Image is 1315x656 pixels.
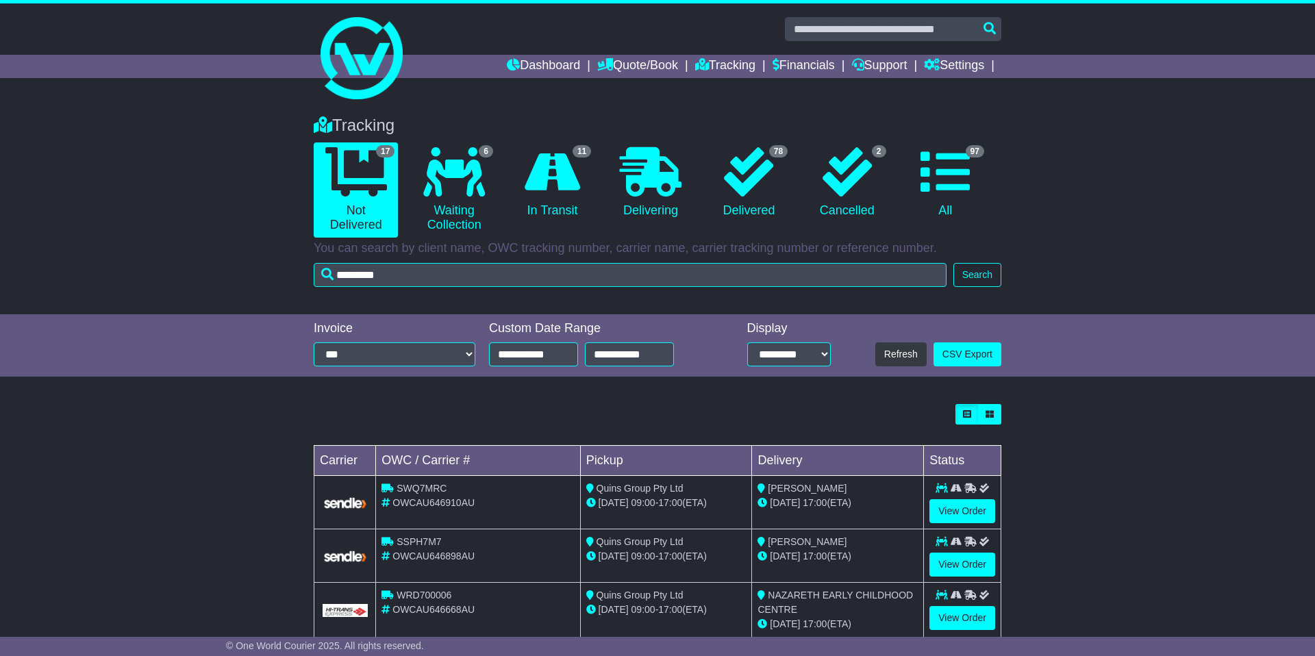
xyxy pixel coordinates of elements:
img: GetCarrierServiceLogo [323,550,368,562]
a: Financials [773,55,835,78]
span: [DATE] [599,551,629,562]
span: 09:00 [631,497,655,508]
div: (ETA) [757,549,918,564]
div: Display [747,321,831,336]
button: Refresh [875,342,927,366]
td: Carrier [314,446,376,476]
a: Tracking [695,55,755,78]
a: CSV Export [934,342,1001,366]
span: 6 [479,145,493,157]
div: (ETA) [757,496,918,510]
td: OWC / Carrier # [376,446,580,476]
span: 11 [573,145,591,157]
span: [PERSON_NAME] [768,536,847,547]
img: GetCarrierServiceLogo [323,604,368,617]
span: WRD700006 [397,590,451,601]
span: [DATE] [770,551,800,562]
div: - (ETA) [586,496,747,510]
div: Tracking [307,116,1008,136]
span: 17:00 [803,551,827,562]
a: 17 Not Delivered [314,142,398,238]
span: 17:00 [658,497,682,508]
span: OWCAU646910AU [392,497,475,508]
span: 09:00 [631,551,655,562]
div: - (ETA) [586,549,747,564]
span: 17:00 [803,618,827,629]
span: SWQ7MRC [397,483,447,494]
td: Status [924,446,1001,476]
span: 78 [769,145,788,157]
div: - (ETA) [586,603,747,617]
span: 17:00 [658,604,682,615]
span: 97 [966,145,984,157]
span: NAZARETH EARLY CHILDHOOD CENTRE [757,590,913,615]
span: 09:00 [631,604,655,615]
a: Support [852,55,907,78]
span: Quins Group Pty Ltd [597,536,684,547]
a: 2 Cancelled [805,142,889,223]
span: OWCAU646898AU [392,551,475,562]
a: View Order [929,553,995,577]
span: [DATE] [599,497,629,508]
span: OWCAU646668AU [392,604,475,615]
a: 11 In Transit [510,142,594,223]
td: Pickup [580,446,752,476]
span: [DATE] [770,618,800,629]
p: You can search by client name, OWC tracking number, carrier name, carrier tracking number or refe... [314,241,1001,256]
span: [DATE] [599,604,629,615]
a: 97 All [903,142,988,223]
span: [PERSON_NAME] [768,483,847,494]
a: Dashboard [507,55,580,78]
span: 2 [872,145,886,157]
span: 17 [376,145,394,157]
a: View Order [929,606,995,630]
button: Search [953,263,1001,287]
div: (ETA) [757,617,918,631]
img: GetCarrierServiceLogo [323,496,368,509]
span: Quins Group Pty Ltd [597,483,684,494]
div: Custom Date Range [489,321,709,336]
span: © One World Courier 2025. All rights reserved. [226,640,424,651]
span: 17:00 [803,497,827,508]
a: Quote/Book [597,55,678,78]
a: Delivering [608,142,692,223]
a: Settings [924,55,984,78]
a: 6 Waiting Collection [412,142,496,238]
a: View Order [929,499,995,523]
span: SSPH7M7 [397,536,441,547]
td: Delivery [752,446,924,476]
span: Quins Group Pty Ltd [597,590,684,601]
a: 78 Delivered [707,142,791,223]
div: Invoice [314,321,475,336]
span: 17:00 [658,551,682,562]
span: [DATE] [770,497,800,508]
